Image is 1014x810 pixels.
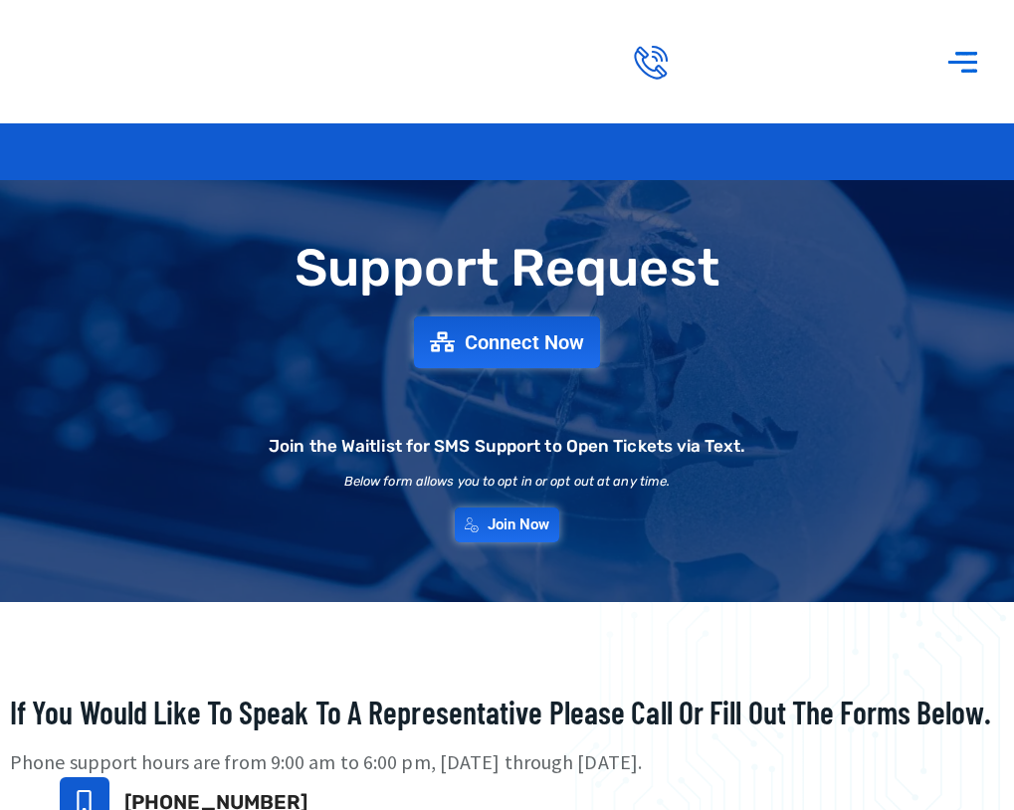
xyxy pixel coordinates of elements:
[465,332,584,352] span: Connect Now
[10,748,1004,777] p: Phone support hours are from 9:00 am to 6:00 pm, [DATE] through [DATE].
[936,34,989,89] div: Menu Toggle
[488,517,550,532] span: Join Now
[269,438,745,455] h2: Join the Waitlist for SMS Support to Open Tickets via Text.
[344,475,671,488] h2: Below form allows you to opt in or opt out at any time.
[10,240,1004,297] h1: Support Request
[414,316,600,368] a: Connect Now
[455,507,560,542] a: Join Now
[10,692,1004,733] h2: If you would like to speak to a representative please call or fill out the forms below.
